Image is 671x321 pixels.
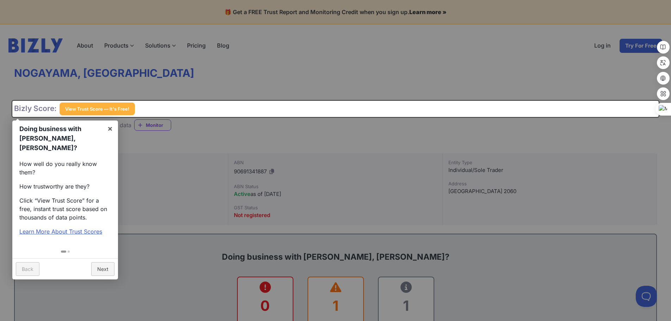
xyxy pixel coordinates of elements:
p: How trustworthy are they? [19,182,111,191]
p: Click “View Trust Score” for a free, instant trust score based on thousands of data points. [19,196,111,222]
p: How well do you really know them? [19,160,111,177]
a: × [102,121,118,136]
a: Back [16,262,39,276]
a: Learn More About Trust Scores [19,228,102,235]
h1: Doing business with [PERSON_NAME], [PERSON_NAME]? [19,124,102,153]
a: Next [91,262,114,276]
